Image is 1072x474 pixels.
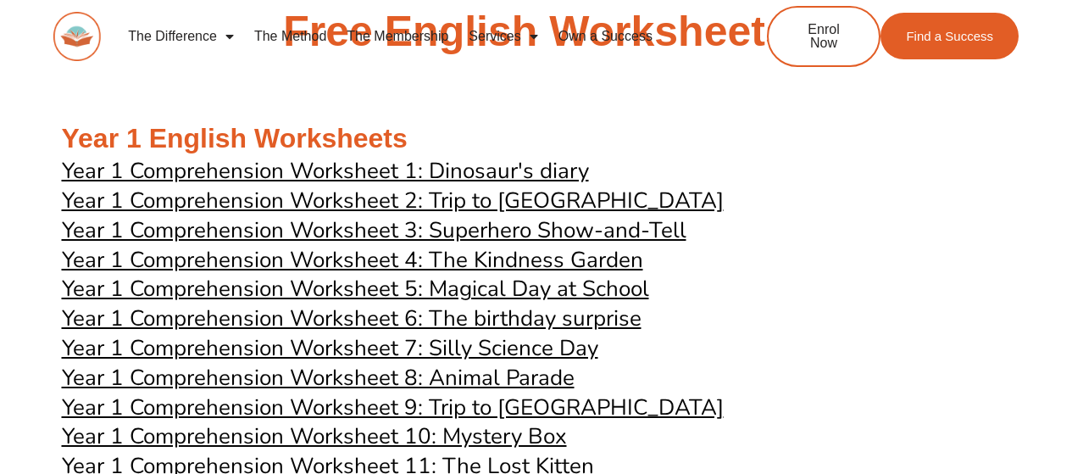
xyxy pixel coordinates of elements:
[62,394,724,420] a: Year 1 Comprehension Worksheet 9: Trip to [GEOGRAPHIC_DATA]
[62,333,598,363] span: Year 1 Comprehension Worksheet 7: Silly Science Day
[62,365,575,390] a: Year 1 Comprehension Worksheet 8: Animal Parade
[62,121,1011,157] h2: Year 1 English Worksheets
[62,186,724,215] span: Year 1 Comprehension Worksheet 2: Trip to [GEOGRAPHIC_DATA]
[62,217,686,243] a: Year 1 Comprehension Worksheet 3: Superhero Show-and-Tell
[62,393,724,422] span: Year 1 Comprehension Worksheet 9: Trip to [GEOGRAPHIC_DATA]
[336,17,458,56] a: The Membership
[62,247,643,272] a: Year 1 Comprehension Worksheet 4: The Kindness Garden
[880,13,1019,59] a: Find a Success
[62,363,575,393] span: Year 1 Comprehension Worksheet 8: Animal Parade
[794,23,853,50] span: Enrol Now
[62,215,686,245] span: Year 1 Comprehension Worksheet 3: Superhero Show-and-Tell
[62,158,589,183] a: Year 1 Comprehension Worksheet 1: Dinosaur's diary
[62,335,598,360] a: Year 1 Comprehension Worksheet 7: Silly Science Day
[244,17,336,56] a: The Method
[62,304,642,333] span: Year 1 Comprehension Worksheet 6: The birthday surprise
[118,17,244,56] a: The Difference
[62,274,649,304] span: Year 1 Comprehension Worksheet 5: Magical Day at School
[62,423,567,449] a: Year 1 Comprehension Worksheet 10: Mystery Box
[62,156,589,186] span: Year 1 Comprehension Worksheet 1: Dinosaur's diary
[548,17,663,56] a: Own a Success
[62,276,649,301] a: Year 1 Comprehension Worksheet 5: Magical Day at School
[62,421,567,451] span: Year 1 Comprehension Worksheet 10: Mystery Box
[118,17,711,56] nav: Menu
[62,305,642,331] a: Year 1 Comprehension Worksheet 6: The birthday surprise
[906,30,993,42] span: Find a Success
[458,17,547,56] a: Services
[62,245,643,275] span: Year 1 Comprehension Worksheet 4: The Kindness Garden
[62,187,724,213] a: Year 1 Comprehension Worksheet 2: Trip to [GEOGRAPHIC_DATA]
[767,6,880,67] a: Enrol Now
